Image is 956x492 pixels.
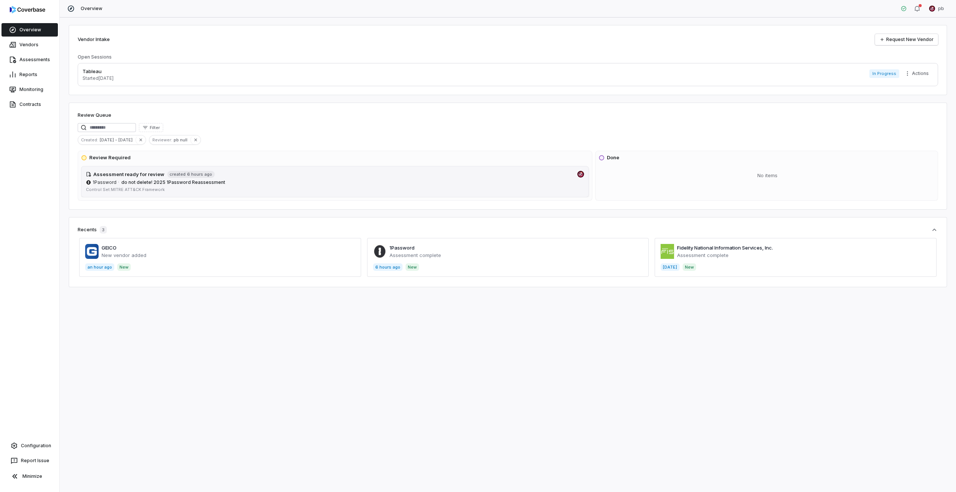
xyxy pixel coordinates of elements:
[78,54,112,60] h3: Open Sessions
[100,137,136,143] span: [DATE] - [DATE]
[174,137,190,143] span: pb null
[78,226,938,234] button: Recents3
[389,245,415,251] a: 1Password
[1,98,58,111] a: Contracts
[925,3,949,14] button: pb undefined avatarpb
[78,137,100,143] span: Created :
[83,68,114,75] p: Tableau
[1,83,58,96] a: Monitoring
[10,6,45,13] img: logo-D7KZi-bG.svg
[3,439,56,452] a: Configuration
[100,226,107,234] span: 3
[869,69,899,78] span: In Progress
[187,172,212,177] span: 6 hours ago
[938,6,944,12] span: pb
[93,179,117,185] span: 1Password
[78,112,111,119] h1: Review Queue
[139,123,163,132] button: Filter
[1,68,58,81] a: Reports
[78,226,107,234] div: Recents
[3,454,56,467] button: Report Issue
[83,75,114,81] p: Started [DATE]
[902,68,933,79] button: More actions
[93,171,164,178] h4: Assessment ready for review
[149,137,174,143] span: Reviewer :
[875,34,938,45] a: Request New Vendor
[121,179,225,185] span: do not delete! 2025 1Password Reassessment
[89,154,131,162] h3: Review Required
[78,63,938,86] a: TableauStarted[DATE]In ProgressMore actions
[78,36,110,43] h2: Vendor Intake
[86,187,165,192] span: Control Set: MITRE ATT&CK Framework
[81,6,102,12] span: Overview
[102,245,117,251] a: GEICO
[607,154,619,162] h3: Done
[1,38,58,51] a: Vendors
[1,53,58,66] a: Assessments
[81,166,589,198] a: pb null avatarAssessment ready for reviewcreated6 hours ago1password.com1Password·do not delete! ...
[929,6,935,12] img: pb undefined avatar
[1,23,58,37] a: Overview
[118,179,119,185] span: ·
[677,245,773,251] a: Fidelity National Information Services, Inc.
[3,469,56,484] button: Minimize
[577,171,584,178] img: pb null avatar
[599,166,936,185] div: No items
[150,125,160,131] span: Filter
[170,172,186,177] span: created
